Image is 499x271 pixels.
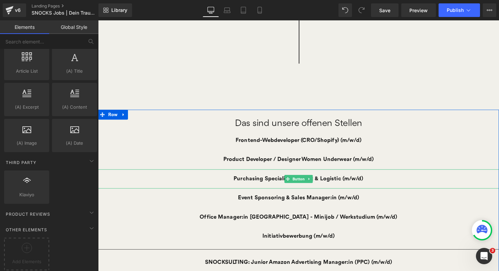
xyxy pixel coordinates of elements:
[6,68,47,75] span: Article List
[54,140,95,147] span: (A) Date
[490,248,495,253] span: 3
[32,10,97,16] span: SNOCKS Jobs | Dein Traumjob bei SNOCKS
[132,172,278,192] a: Event Sponsoring & Sales Manager:in (m/w/d)
[355,3,368,17] button: Redo
[6,140,47,147] span: (A) Image
[6,258,48,265] span: Add Elements
[14,6,22,15] div: v6
[409,7,428,14] span: Preview
[3,3,26,17] a: v6
[476,248,492,264] iframe: Intercom live chat
[117,133,294,152] a: Product Developer / Designer Women Underwear (m/w/d)
[49,20,98,34] a: Global Style
[198,158,213,166] span: Button
[213,158,220,166] a: Expand / Collapse
[130,113,281,133] a: Frontend-Webdeveloper (CRO/Shopify) (m/w/d)
[98,3,132,17] a: New Library
[54,68,95,75] span: (A) Title
[447,7,464,13] span: Publish
[6,104,47,111] span: (A) Excerpt
[483,3,496,17] button: More
[203,3,219,17] a: Desktop
[54,104,95,111] span: (A) Content
[158,211,253,231] a: Initiativbewerbung (m/w/d)
[6,191,47,198] span: Klaviyo
[5,227,48,233] span: Other Elements
[9,91,22,102] span: Row
[128,152,283,172] a: Purchasing Specialist - Import & Logistic (m/w/d)
[5,159,37,166] span: Third Party
[22,91,31,102] a: Expand / Collapse
[439,3,480,17] button: Publish
[32,3,110,9] a: Landing Pages
[98,238,312,258] a: SNOCKSULTING: Junior Amazon Advertising Manager:in (PPC) (m/w/d)
[93,192,317,212] a: Office Manager:in [GEOGRAPHIC_DATA] - Minijob / Werkstudium (m/w/d)
[338,3,352,17] button: Undo
[235,3,252,17] a: Tablet
[401,3,436,17] a: Preview
[252,3,268,17] a: Mobile
[219,3,235,17] a: Laptop
[5,211,51,217] span: Product Reviews
[379,7,390,14] span: Save
[111,7,127,13] span: Library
